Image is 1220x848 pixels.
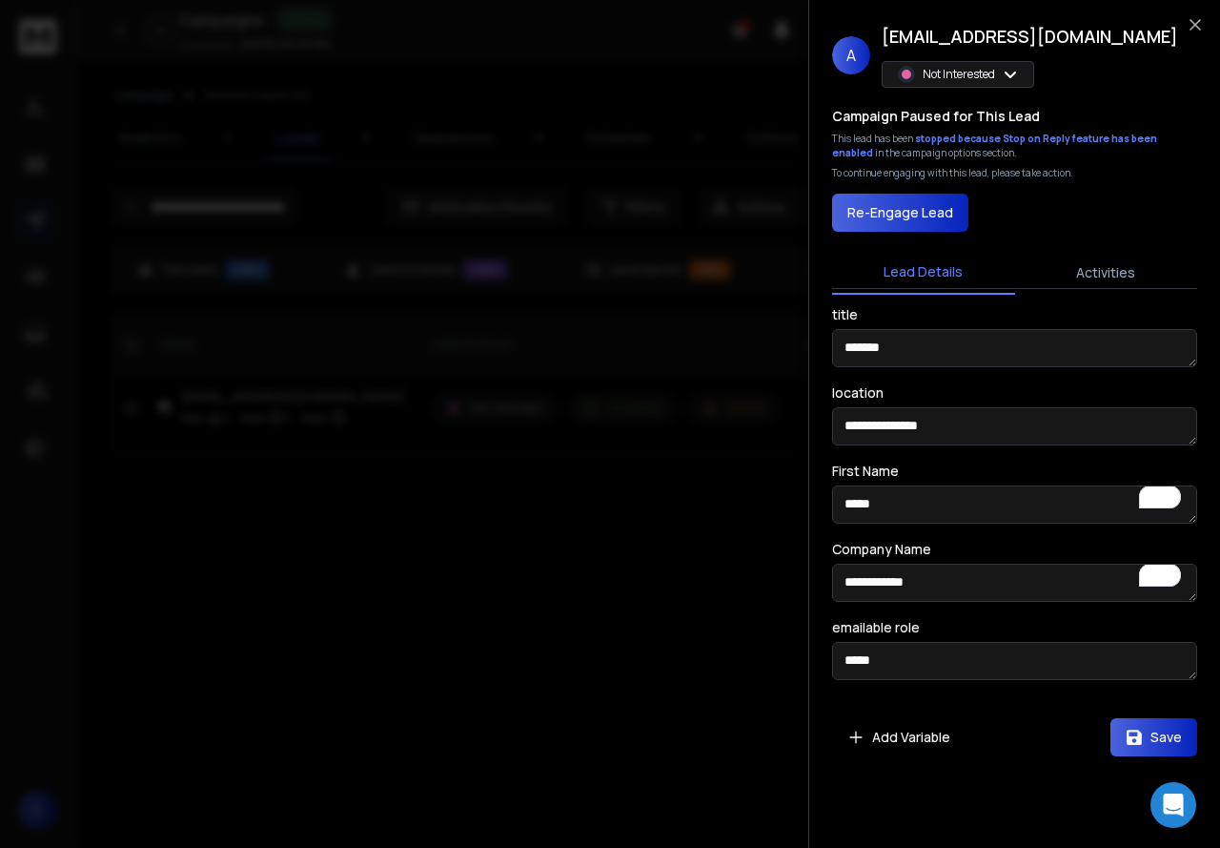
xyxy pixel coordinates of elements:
p: Not Interested [923,67,995,82]
div: Open Intercom Messenger [1150,782,1196,828]
label: First Name [832,465,899,478]
span: A [832,36,870,74]
label: title [832,308,858,321]
h3: Campaign Paused for This Lead [832,107,1040,126]
label: Company Name [832,543,931,556]
button: Activities [1015,252,1198,294]
button: Save [1110,718,1197,756]
button: Re-Engage Lead [832,194,968,232]
label: location [832,386,884,400]
button: Add Variable [832,718,966,756]
textarea: To enrich screen reader interactions, please activate Accessibility in Grammarly extension settings [832,564,1197,602]
span: stopped because Stop on Reply feature has been enabled [832,132,1157,159]
button: Lead Details [832,251,1015,295]
p: To continue engaging with this lead, please take action. [832,166,1073,180]
label: emailable role [832,621,920,634]
div: This lead has been in the campaign options section. [832,132,1197,160]
textarea: To enrich screen reader interactions, please activate Accessibility in Grammarly extension settings [832,486,1197,524]
h1: [EMAIL_ADDRESS][DOMAIN_NAME] [882,23,1178,50]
